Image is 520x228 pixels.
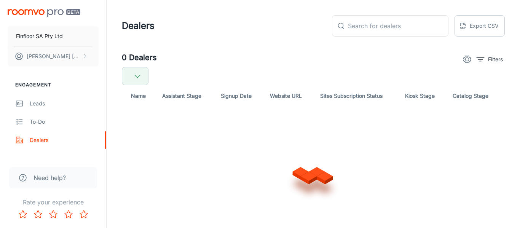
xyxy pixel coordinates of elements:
button: Export CSV [455,15,505,37]
h1: Dealers [122,19,155,33]
button: filter [475,53,505,65]
th: Catalog Stage [447,85,505,107]
p: [PERSON_NAME] [PERSON_NAME] [27,52,80,61]
h5: 0 Dealers [122,52,157,64]
button: Finfloor SA Pty Ltd [8,26,99,46]
p: Rate your experience [6,198,100,207]
p: Finfloor SA Pty Ltd [16,32,63,40]
button: Rate 2 star [30,207,46,222]
div: Dealers [30,136,99,144]
button: Rate 1 star [15,207,30,222]
th: Signup Date [215,85,264,107]
div: Leads [30,99,99,108]
button: Rate 5 star [76,207,91,222]
input: Search for dealers [348,15,448,37]
div: To-do [30,118,99,126]
p: Filters [488,55,503,64]
th: Kiosk Stage [399,85,447,107]
button: [PERSON_NAME] [PERSON_NAME] [8,46,99,66]
th: Website URL [264,85,314,107]
th: Assistant Stage [156,85,215,107]
span: Need help? [33,173,66,182]
button: settings [459,52,475,67]
button: Rate 4 star [61,207,76,222]
img: Roomvo PRO Beta [8,9,80,17]
button: Rate 3 star [46,207,61,222]
th: Sites Subscription Status [314,85,399,107]
th: Name [122,85,156,107]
